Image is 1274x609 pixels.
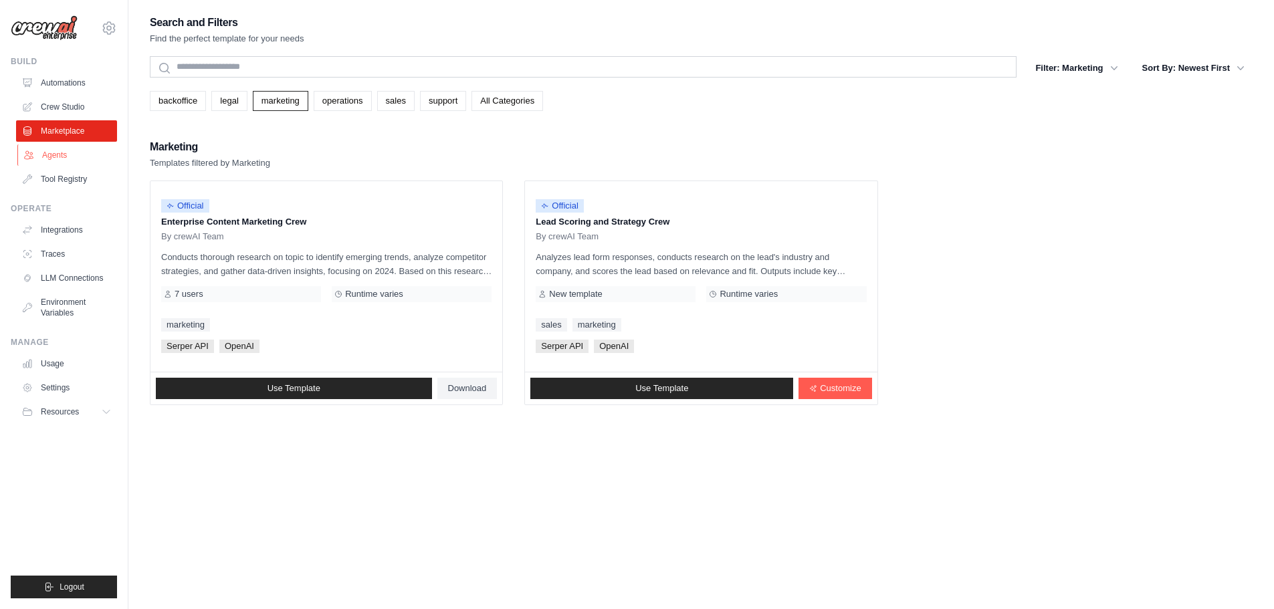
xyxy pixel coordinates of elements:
a: sales [377,91,415,111]
a: Traces [16,243,117,265]
div: Build [11,56,117,67]
a: Use Template [530,378,793,399]
button: Filter: Marketing [1027,56,1126,80]
a: operations [314,91,372,111]
img: Logo [11,15,78,41]
span: Official [161,199,209,213]
span: Customize [820,383,861,394]
a: Agents [17,144,118,166]
p: Find the perfect template for your needs [150,32,304,45]
a: marketing [572,318,621,332]
a: LLM Connections [16,267,117,289]
button: Resources [16,401,117,422]
a: legal [211,91,247,111]
span: By crewAI Team [536,231,599,242]
a: sales [536,318,566,332]
div: Manage [11,337,117,348]
span: Logout [60,582,84,592]
span: OpenAI [219,340,259,353]
p: Enterprise Content Marketing Crew [161,215,492,229]
p: Analyzes lead form responses, conducts research on the lead's industry and company, and scores th... [536,250,866,278]
p: Lead Scoring and Strategy Crew [536,215,866,229]
a: Download [437,378,498,399]
span: Use Template [268,383,320,394]
a: Tool Registry [16,168,117,190]
p: Conducts thorough research on topic to identify emerging trends, analyze competitor strategies, a... [161,250,492,278]
h2: Marketing [150,138,270,156]
a: Usage [16,353,117,374]
a: marketing [161,318,210,332]
span: Runtime varies [345,289,403,299]
a: Marketplace [16,120,117,142]
a: Settings [16,377,117,398]
span: Runtime varies [720,289,778,299]
span: Use Template [635,383,688,394]
a: All Categories [471,91,543,111]
span: New template [549,289,602,299]
a: Automations [16,72,117,94]
span: Serper API [536,340,589,353]
button: Logout [11,576,117,598]
span: Official [536,199,584,213]
h2: Search and Filters [150,13,304,32]
span: Resources [41,406,79,417]
a: Integrations [16,219,117,241]
span: Serper API [161,340,214,353]
span: By crewAI Team [161,231,224,242]
a: Use Template [156,378,432,399]
a: backoffice [150,91,206,111]
a: marketing [253,91,308,111]
span: OpenAI [594,340,634,353]
a: Customize [799,378,871,399]
a: Environment Variables [16,291,117,324]
div: Operate [11,203,117,214]
button: Sort By: Newest First [1134,56,1253,80]
span: Download [448,383,487,394]
a: support [420,91,466,111]
span: 7 users [175,289,203,299]
a: Crew Studio [16,96,117,118]
p: Templates filtered by Marketing [150,156,270,170]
